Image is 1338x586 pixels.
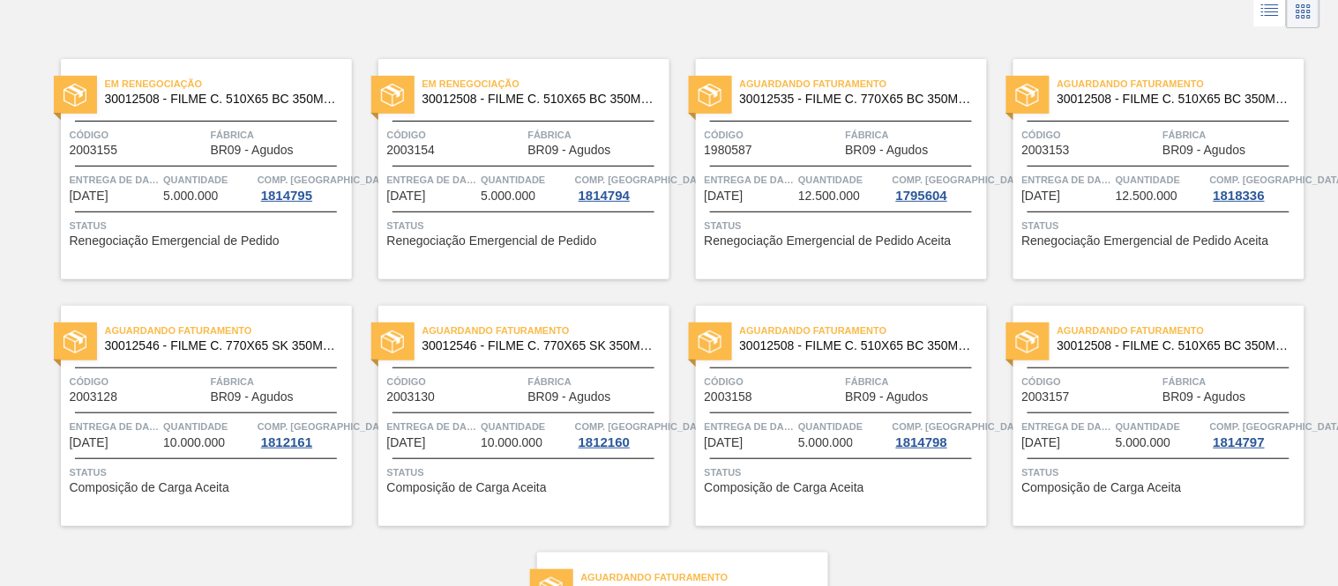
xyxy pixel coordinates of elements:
[1116,174,1180,185] font: Quantidade
[705,174,806,185] font: Entrega de dados
[1163,126,1300,144] span: Fábrica
[70,481,229,494] span: Composição de Carga Aceita
[387,435,426,449] font: [DATE]
[387,171,477,189] span: Entrega de dados
[579,188,630,203] font: 1814794
[352,306,669,526] a: statusAguardando Faturamento30012546 - FILME C. 770X65 SK 350ML C12 429Código2003130FábricaBR09 -...
[1214,188,1265,203] font: 1818336
[1022,418,1112,435] span: Entrega de dados
[579,434,630,449] font: 1812160
[1022,376,1062,387] font: Código
[1163,376,1207,387] font: Fábrica
[422,338,698,352] font: 30012546 - FILME C. 770X65 SK 350ML C12 429
[387,373,524,390] span: Código
[705,234,952,248] font: Renegociação Emergencial de Pedido Aceita
[1022,189,1061,203] font: [DATE]
[798,171,888,189] span: Quantidade
[705,480,864,494] font: Composição de Carga Aceita
[896,188,947,203] font: 1795604
[987,306,1304,526] a: statusAguardando Faturamento30012508 - FILME C. 510X65 BC 350ML MP C18 429Código2003157FábricaBR0...
[896,434,947,449] font: 1814798
[1058,78,1205,89] font: Aguardando Faturamento
[70,436,108,449] span: 25/09/2025
[1210,418,1300,449] a: Comp. [GEOGRAPHIC_DATA]1814797
[481,418,571,435] span: Quantidade
[34,59,352,279] a: statusEm renegociação30012508 - FILME C. 510X65 BC 350ML MP C18 429Código2003155FábricaBR09 - Agu...
[846,130,890,140] font: Fábrica
[705,189,744,203] font: [DATE]
[575,174,712,185] font: Comp. [GEOGRAPHIC_DATA]
[258,418,348,449] a: Comp. [GEOGRAPHIC_DATA]1812161
[70,421,171,432] font: Entrega de dados
[705,421,806,432] font: Entrega de dados
[528,143,611,157] font: BR09 - Agudos
[705,481,864,494] span: Composição de Carga Aceita
[669,306,987,526] a: statusAguardando Faturamento30012508 - FILME C. 510X65 BC 350ML MP C18 429Código2003158FábricaBR0...
[1022,144,1071,157] span: 2003153
[1163,373,1300,390] span: Fábrica
[258,418,394,435] span: Comp. Carga
[798,421,863,432] font: Quantidade
[740,78,887,89] font: Aguardando Faturamento
[387,389,436,404] font: 2003130
[163,418,253,435] span: Quantidade
[798,418,888,435] span: Quantidade
[34,306,352,526] a: statusAguardando Faturamento30012546 - FILME C. 770X65 SK 350ML C12 429Código2003128FábricaBR09 -...
[211,126,348,144] span: Fábrica
[163,189,218,203] span: 5.000.000
[1022,171,1112,189] span: Entrega de dados
[387,480,547,494] font: Composição de Carga Aceita
[1163,390,1246,404] span: BR09 - Agudos
[740,93,973,106] span: 30012535 - FILME C. 770X65 BC 350ML C12 429
[422,93,655,106] span: 30012508 - FILME C. 510X65 BC 350ML MP C18 429
[211,144,294,157] span: BR09 - Agudos
[387,418,477,435] span: Entrega de dados
[705,217,983,234] span: Status
[105,93,338,106] span: 30012508 - FILME C. 510X65 BC 350ML MP C18 429
[163,174,228,185] font: Quantidade
[105,338,380,352] font: 30012546 - FILME C. 770X65 SK 350ML C12 429
[705,418,795,435] span: Entrega de dados
[1022,464,1300,481] span: Status
[387,174,489,185] font: Entrega de dados
[258,171,394,189] span: Comp. Carga
[387,143,436,157] font: 2003154
[705,436,744,449] span: 10/10/2025
[387,421,489,432] font: Entrega de dados
[70,467,107,478] font: Status
[1116,418,1206,435] span: Quantidade
[422,92,720,106] font: 30012508 - FILME C. 510X65 BC 350ML MP C18 429
[705,389,753,404] font: 2003158
[705,130,744,140] font: Código
[481,436,542,449] span: 10.000.000
[705,435,744,449] font: [DATE]
[163,171,253,189] span: Quantidade
[481,435,542,449] font: 10.000.000
[105,325,252,336] font: Aguardando Faturamento
[798,435,853,449] font: 5.000.000
[1163,143,1246,157] font: BR09 - Agudos
[70,189,108,203] span: 10/09/2025
[1022,234,1269,248] font: Renegociação Emergencial de Pedido Aceita
[846,389,929,404] font: BR09 - Agudos
[669,59,987,279] a: statusAguardando Faturamento30012535 - FILME C. 770X65 BC 350ML C12 429Código1980587FábricaBR09 -...
[105,92,402,106] font: 30012508 - FILME C. 510X65 BC 350ML MP C18 429
[422,325,570,336] font: Aguardando Faturamento
[705,126,841,144] span: Código
[381,84,404,107] img: status
[1022,174,1124,185] font: Entrega de dados
[352,59,669,279] a: statusEm renegociação30012508 - FILME C. 510X65 BC 350ML MP C18 429Código2003154FábricaBR09 - Agu...
[528,126,665,144] span: Fábrica
[211,376,255,387] font: Fábrica
[528,144,611,157] span: BR09 - Agudos
[70,130,109,140] font: Código
[70,435,108,449] font: [DATE]
[893,171,983,203] a: Comp. [GEOGRAPHIC_DATA]1795604
[575,421,712,432] font: Comp. [GEOGRAPHIC_DATA]
[798,174,863,185] font: Quantidade
[705,171,795,189] span: Entrega de dados
[387,464,665,481] span: Status
[1022,220,1059,231] font: Status
[1022,126,1159,144] span: Código
[70,126,206,144] span: Código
